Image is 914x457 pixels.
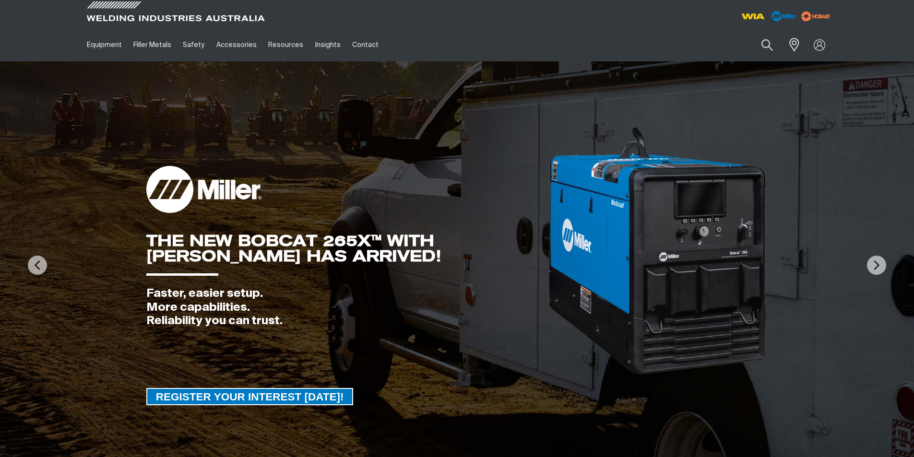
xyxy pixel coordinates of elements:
[147,388,353,405] span: REGISTER YOUR INTEREST [DATE]!
[177,28,210,61] a: Safety
[346,28,384,61] a: Contact
[81,28,645,61] nav: Main
[211,28,262,61] a: Accessories
[146,287,547,328] div: Faster, easier setup. More capabilities. Reliability you can trust.
[798,9,833,23] img: miller
[146,233,547,264] div: THE NEW BOBCAT 265X™ WITH [PERSON_NAME] HAS ARRIVED!
[262,28,309,61] a: Resources
[28,256,47,275] img: PrevArrow
[751,34,783,56] button: Search products
[146,388,354,405] a: REGISTER YOUR INTEREST TODAY!
[128,28,177,61] a: Filler Metals
[867,256,886,275] img: NextArrow
[81,28,128,61] a: Equipment
[738,34,783,56] input: Product name or item number...
[309,28,346,61] a: Insights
